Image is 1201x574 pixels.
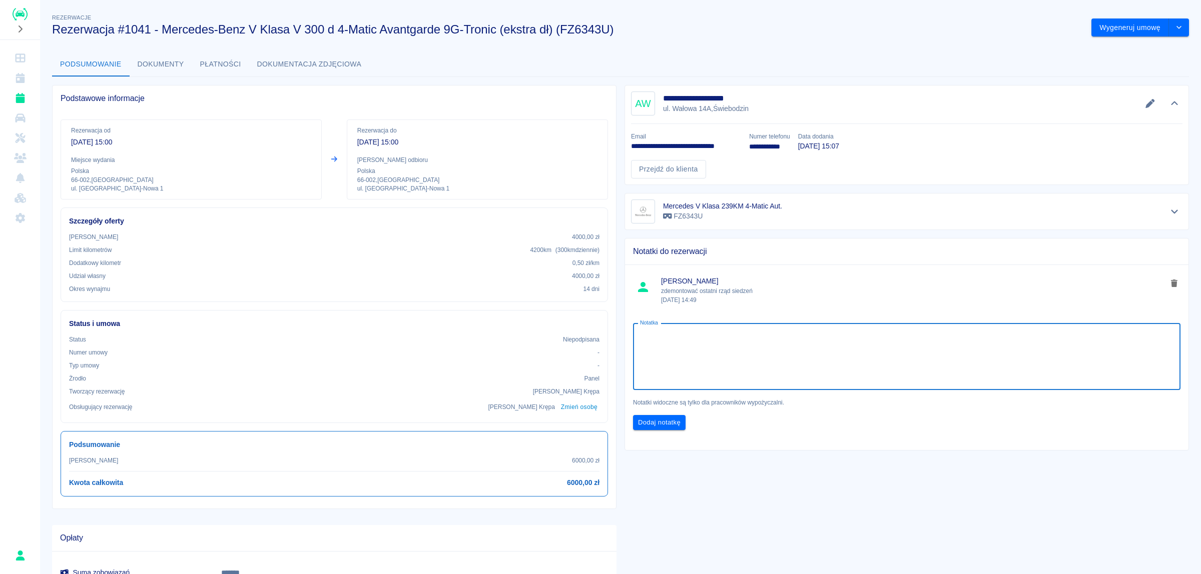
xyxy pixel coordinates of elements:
[4,168,36,188] a: Powiadomienia
[4,68,36,88] a: Kalendarz
[572,232,599,241] p: 4000,00 zł
[69,374,86,383] p: Żrodło
[52,52,130,76] button: Podsumowanie
[572,271,599,280] p: 4000,00 zł
[69,318,599,329] h6: Status i umowa
[631,132,741,141] p: Email
[663,211,782,221] p: FZ6343U
[559,400,599,414] button: Zmień osobę
[357,155,597,164] p: [PERSON_NAME] odbioru
[71,166,311,175] p: Polska
[583,284,599,293] p: 14 dni
[663,103,751,114] p: ul. Wałowa 14A , Świebodzin
[69,348,108,357] p: Numer umowy
[4,188,36,208] a: Widget WWW
[69,216,599,226] h6: Szczegóły oferty
[563,335,599,344] p: Niepodpisana
[749,132,790,141] p: Numer telefonu
[249,52,370,76] button: Dokumentacja zdjęciowa
[4,208,36,228] a: Ustawienia
[69,402,133,411] p: Obsługujący rezerwację
[633,246,1180,256] span: Notatki do rezerwacji
[640,319,658,326] label: Notatka
[69,387,125,396] p: Tworzący rezerwację
[661,295,1167,304] p: [DATE] 14:49
[555,246,599,253] span: ( 300 km dziennie )
[572,456,599,465] p: 6000,00 zł
[357,184,597,193] p: ul. [GEOGRAPHIC_DATA]-Nowa 1
[4,128,36,148] a: Serwisy
[69,456,118,465] p: [PERSON_NAME]
[69,245,112,254] p: Limit kilometrów
[798,132,839,141] p: Data dodania
[69,271,106,280] p: Udział własny
[1169,18,1189,37] button: drop-down
[530,245,599,254] p: 4200 km
[71,175,311,184] p: 66-002 , [GEOGRAPHIC_DATA]
[13,22,28,35] button: Rozwiń nawigację
[69,477,123,488] h6: Kwota całkowita
[69,258,121,267] p: Dodatkowy kilometr
[357,166,597,175] p: Polska
[633,398,1180,407] p: Notatki widoczne są tylko dla pracowników wypożyczalni.
[4,48,36,68] a: Dashboard
[663,201,782,211] h6: Mercedes V Klasa 239KM 4-Matic Aut.
[633,415,686,430] button: Dodaj notatkę
[60,533,609,543] span: Opłaty
[71,155,311,164] p: Miejsce wydania
[4,108,36,128] a: Flota
[1166,204,1183,218] button: Pokaż szczegóły
[357,175,597,184] p: 66-002 , [GEOGRAPHIC_DATA]
[584,374,600,383] p: Panel
[4,88,36,108] a: Rezerwacje
[488,402,555,411] p: [PERSON_NAME] Krępa
[69,361,99,370] p: Typ umowy
[10,545,31,566] button: Rafał Krępa
[13,8,28,20] img: Renthelp
[1142,96,1158,110] button: Edytuj dane
[52,14,91,20] span: Rezerwacje
[597,361,599,370] p: -
[572,258,599,267] p: 0,50 zł /km
[661,286,1167,304] p: zdemontować ostatni rząd siedzeń
[1091,18,1169,37] button: Wygeneruj umowę
[357,137,597,147] p: [DATE] 15:00
[1167,277,1182,290] button: delete note
[631,160,706,178] a: Przejdź do klienta
[533,387,599,396] p: [PERSON_NAME] Krępa
[69,284,110,293] p: Okres wynajmu
[69,439,599,450] h6: Podsumowanie
[798,141,839,151] p: [DATE] 15:07
[1166,96,1183,110] button: Ukryj szczegóły
[69,232,118,241] p: [PERSON_NAME]
[4,148,36,168] a: Klienci
[661,276,1167,286] span: [PERSON_NAME]
[71,184,311,193] p: ul. [GEOGRAPHIC_DATA]-Nowa 1
[52,22,1083,36] h3: Rezerwacja #1041 - Mercedes-Benz V Klasa V 300 d 4-Matic Avantgarde 9G-Tronic (ekstra dł) (FZ6343U)
[69,335,86,344] p: Status
[597,348,599,357] p: -
[71,137,311,147] p: [DATE] 15:00
[357,126,597,135] p: Rezerwacja do
[567,477,599,488] h6: 6000,00 zł
[633,201,653,221] img: Image
[631,91,655,115] div: AW
[192,52,249,76] button: Płatności
[130,52,192,76] button: Dokumenty
[71,126,311,135] p: Rezerwacja od
[61,93,608,103] span: Podstawowe informacje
